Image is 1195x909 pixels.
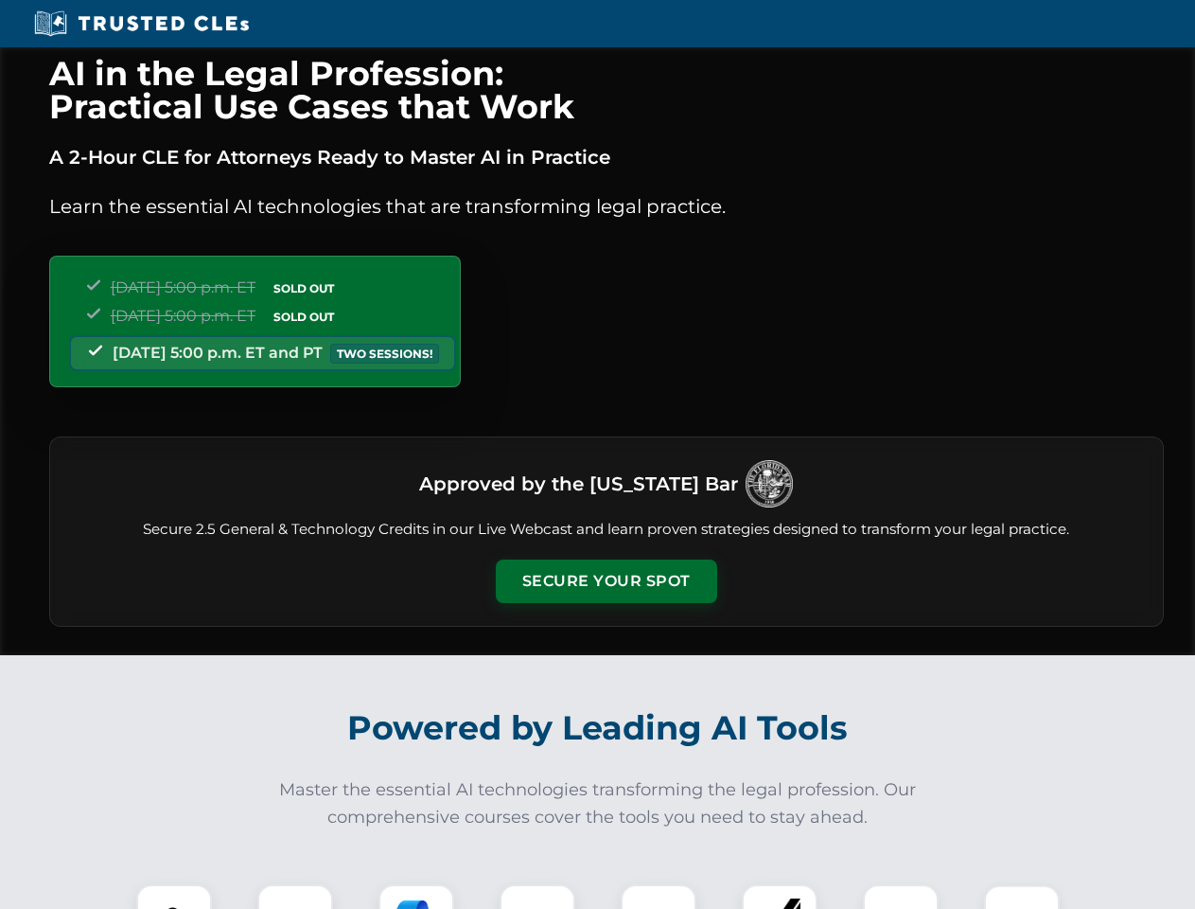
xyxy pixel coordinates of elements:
span: SOLD OUT [267,307,341,327]
span: [DATE] 5:00 p.m. ET [111,307,255,325]
h3: Approved by the [US_STATE] Bar [419,467,738,501]
span: SOLD OUT [267,278,341,298]
h2: Powered by Leading AI Tools [74,695,1122,761]
img: Logo [746,460,793,508]
img: Trusted CLEs [28,9,255,38]
p: Secure 2.5 General & Technology Credits in our Live Webcast and learn proven strategies designed ... [73,519,1140,541]
p: A 2-Hour CLE for Attorneys Ready to Master AI in Practice [49,142,1164,172]
span: [DATE] 5:00 p.m. ET [111,278,255,296]
button: Secure Your Spot [496,560,717,603]
p: Master the essential AI technologies transforming the legal profession. Our comprehensive courses... [267,776,929,831]
h1: AI in the Legal Profession: Practical Use Cases that Work [49,57,1164,123]
p: Learn the essential AI technologies that are transforming legal practice. [49,191,1164,222]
